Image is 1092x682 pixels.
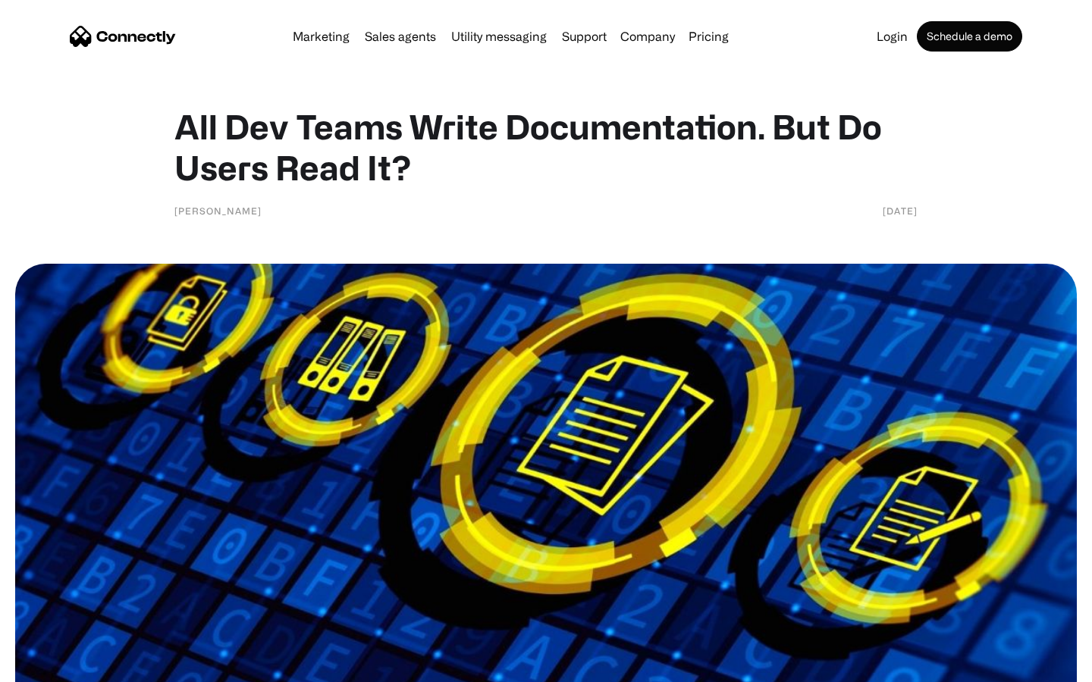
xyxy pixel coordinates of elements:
[174,106,918,188] h1: All Dev Teams Write Documentation. But Do Users Read It?
[616,26,679,47] div: Company
[15,655,91,677] aside: Language selected: English
[359,30,442,42] a: Sales agents
[445,30,553,42] a: Utility messaging
[682,30,735,42] a: Pricing
[620,26,675,47] div: Company
[556,30,613,42] a: Support
[917,21,1022,52] a: Schedule a demo
[30,655,91,677] ul: Language list
[174,203,262,218] div: [PERSON_NAME]
[871,30,914,42] a: Login
[883,203,918,218] div: [DATE]
[287,30,356,42] a: Marketing
[70,25,176,48] a: home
